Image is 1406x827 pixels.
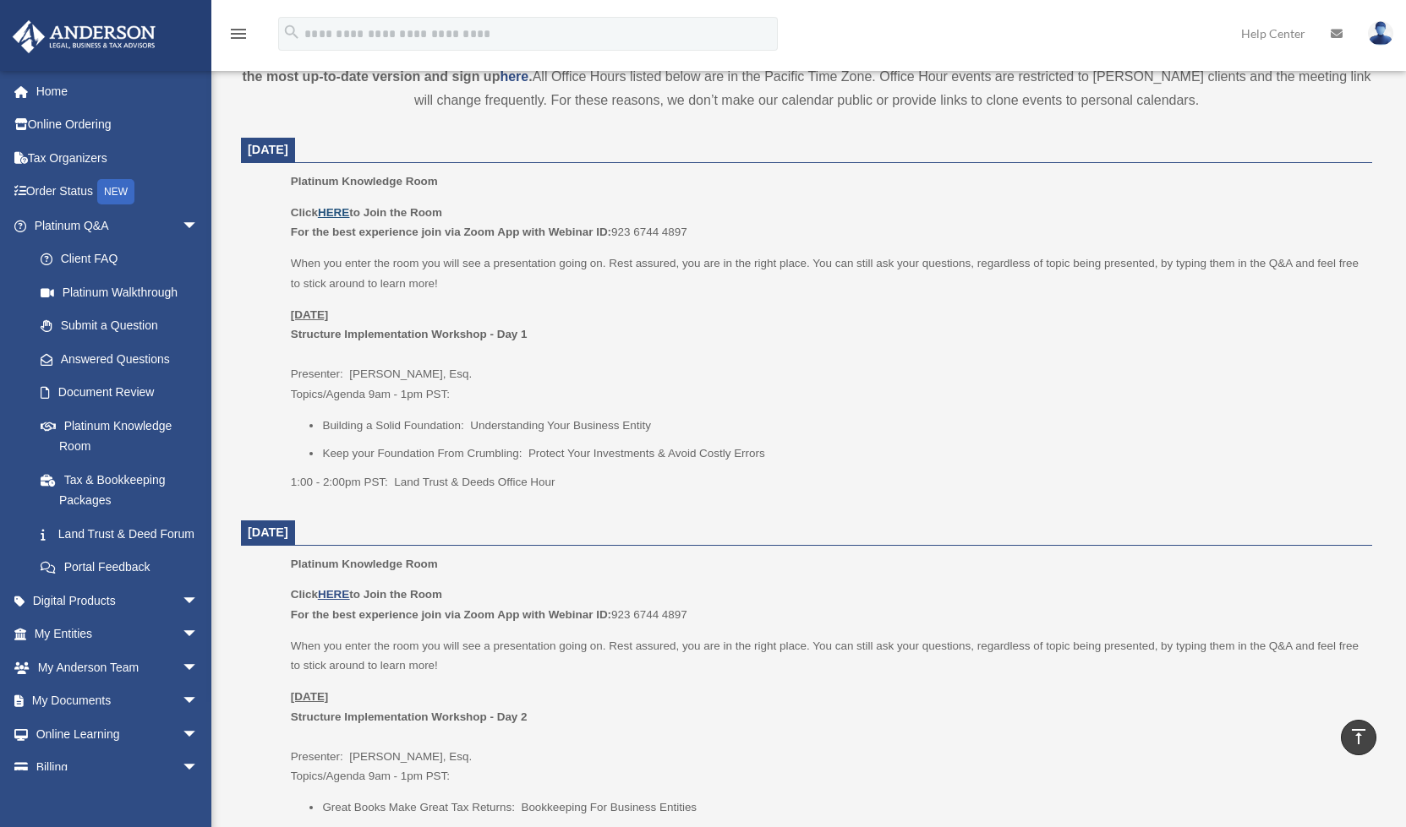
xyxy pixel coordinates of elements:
b: Click to Join the Room [291,206,442,219]
b: For the best experience join via Zoom App with Webinar ID: [291,226,611,238]
a: Platinum Knowledge Room [24,409,216,463]
div: NEW [97,179,134,204]
a: Submit a Question [24,309,224,343]
a: menu [228,30,249,44]
i: search [282,23,301,41]
a: vertical_align_top [1341,720,1376,755]
a: Billingarrow_drop_down [12,751,224,785]
a: Order StatusNEW [12,175,224,209]
span: arrow_drop_down [182,751,216,786]
img: Anderson Advisors Platinum Portal [8,20,161,53]
i: menu [228,24,249,44]
a: Platinum Q&Aarrow_drop_down [12,209,224,242]
a: My Anderson Teamarrow_drop_down [12,650,224,684]
u: [DATE] [291,690,329,703]
a: Online Ordering [12,108,224,142]
div: All Office Hours listed below are in the Pacific Time Zone. Office Hour events are restricted to ... [241,41,1372,112]
span: [DATE] [248,525,288,539]
a: here [500,69,528,84]
a: Digital Productsarrow_drop_down [12,584,224,618]
a: Portal Feedback [24,551,224,585]
li: Building a Solid Foundation: Understanding Your Business Entity [322,416,1360,436]
p: When you enter the room you will see a presentation going on. Rest assured, you are in the right ... [291,636,1360,676]
a: HERE [318,588,349,601]
span: arrow_drop_down [182,717,216,752]
a: Client FAQ [24,242,224,276]
a: Land Trust & Deed Forum [24,517,224,551]
p: 923 6744 4897 [291,585,1360,624]
a: HERE [318,206,349,219]
strong: . [528,69,532,84]
a: My Entitiesarrow_drop_down [12,618,224,651]
i: vertical_align_top [1349,726,1369,747]
p: When you enter the room you will see a presentation going on. Rest assured, you are in the right ... [291,253,1360,293]
a: My Documentsarrow_drop_down [12,684,224,718]
b: Click to Join the Room [291,588,442,601]
b: For the best experience join via Zoom App with Webinar ID: [291,608,611,621]
li: Keep your Foundation From Crumbling: Protect Your Investments & Avoid Costly Errors [322,443,1360,464]
p: Presenter: [PERSON_NAME], Esq. Topics/Agenda 9am - 1pm PST: [291,687,1360,786]
span: arrow_drop_down [182,650,216,685]
u: [DATE] [291,308,329,321]
span: arrow_drop_down [182,684,216,719]
span: [DATE] [248,143,288,156]
a: Document Review [24,376,224,410]
a: Tax & Bookkeeping Packages [24,463,224,517]
a: Online Learningarrow_drop_down [12,717,224,751]
li: Great Books Make Great Tax Returns: Bookkeeping For Business Entities [322,797,1360,818]
p: 1:00 - 2:00pm PST: Land Trust & Deeds Office Hour [291,472,1360,492]
img: User Pic [1368,21,1393,46]
span: arrow_drop_down [182,584,216,618]
a: Platinum Walkthrough [24,275,224,309]
a: Home [12,74,224,108]
a: Tax Organizers [12,141,224,175]
p: Presenter: [PERSON_NAME], Esq. Topics/Agenda 9am - 1pm PST: [291,305,1360,405]
a: Answered Questions [24,342,224,376]
b: Structure Implementation Workshop - Day 2 [291,710,528,723]
p: 923 6744 4897 [291,203,1360,242]
b: Structure Implementation Workshop - Day 1 [291,328,528,340]
span: arrow_drop_down [182,618,216,652]
span: Platinum Knowledge Room [291,558,438,570]
span: arrow_drop_down [182,209,216,243]
span: Platinum Knowledge Room [291,175,438,188]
